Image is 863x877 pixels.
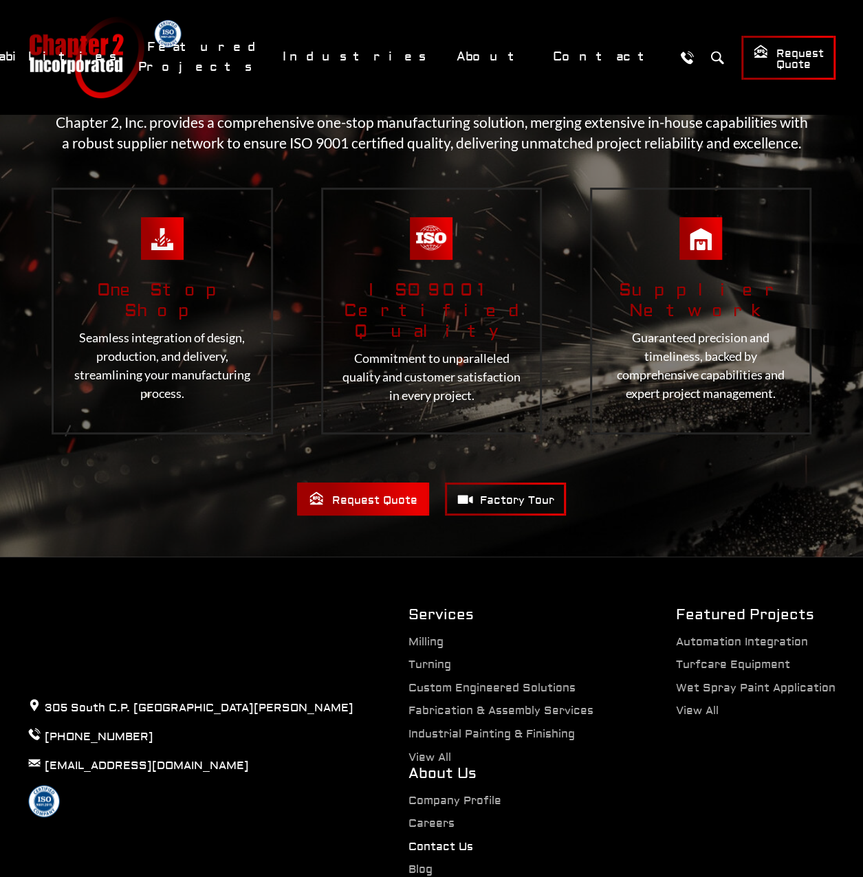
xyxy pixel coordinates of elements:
a: Industrial Painting & Finishing [408,727,575,741]
h3: ISO 9001 Certified Quality [339,280,525,342]
h3: Supplier Network [608,280,794,322]
a: Industries [274,42,441,71]
h2: Featured Projects [676,605,835,625]
a: Milling [408,635,444,649]
div: Seamless integration of design, production, and delivery, streamlining your manufacturing process. [52,188,273,434]
a: Featured Projects [138,32,267,82]
a: Custom Engineered Solutions [408,681,576,695]
a: [PHONE_NUMBER] [45,730,153,744]
a: Fabrication & Assembly Services [408,704,593,718]
a: Contact Us [408,840,473,854]
a: Wet Spray Paint Application [676,681,835,695]
span: Request Quote [309,491,417,508]
a: Blog [408,863,433,876]
a: Request Quote [297,482,429,515]
p: 305 South C.P. [GEOGRAPHIC_DATA][PERSON_NAME] [28,698,353,717]
a: Company Profile [408,794,501,808]
h3: One Stop Shop [69,280,255,322]
p: Chapter 2, Inc. provides a comprehensive one-stop manufacturing solution, merging extensive in-ho... [45,112,818,153]
button: Search [704,45,730,70]
a: Turning [408,658,451,671]
a: Turfcare Equipment [676,658,790,671]
a: View All [408,751,451,764]
h2: Services [408,605,593,625]
a: Automation Integration [676,635,808,649]
a: Chapter 2 Incorporated [28,16,144,98]
div: Commitment to unparalleled quality and customer satisfaction in every project. [321,188,543,434]
span: Factory Tour [457,491,554,508]
a: About [448,42,537,71]
a: Factory Tour [445,482,566,515]
span: Request Quote [753,44,824,72]
a: Careers [408,817,455,830]
a: View All [676,704,719,718]
a: [EMAIL_ADDRESS][DOMAIN_NAME] [45,759,249,773]
div: Guaranteed precision and timeliness, backed by comprehensive capabilities and expert project mana... [590,188,811,434]
a: Call Us [674,45,699,70]
a: Request Quote [741,36,835,80]
a: Contact [544,42,667,71]
h2: About Us [408,764,540,784]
